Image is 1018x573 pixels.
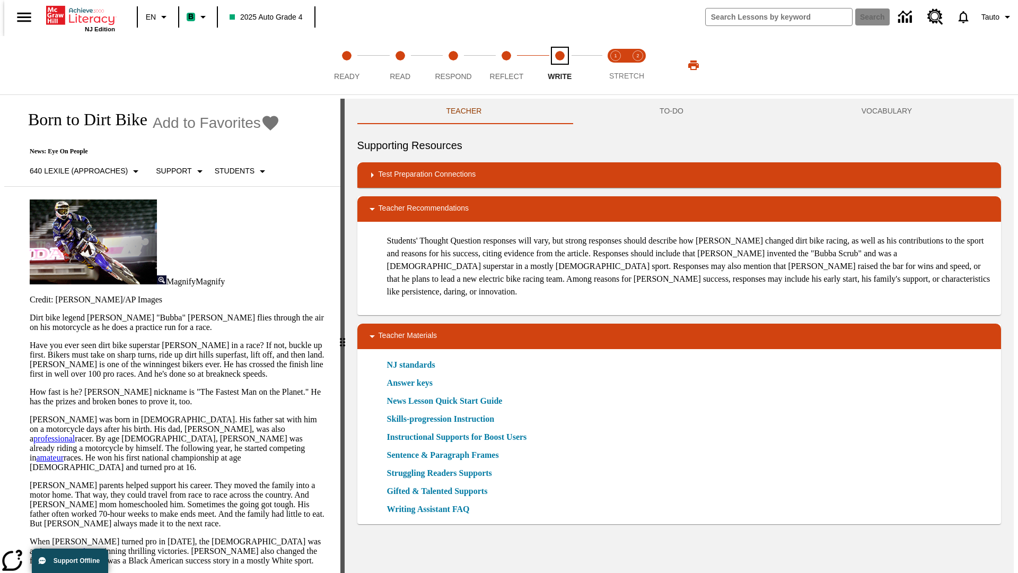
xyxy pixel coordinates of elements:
a: Skills-progression Instruction, Will open in new browser window or tab [387,413,495,426]
a: Notifications [950,3,977,31]
p: [PERSON_NAME] parents helped support his career. They moved the family into a motor home. That wa... [30,481,328,528]
span: Write [548,72,572,81]
button: Support Offline [32,549,108,573]
img: Magnify [157,275,166,284]
p: When [PERSON_NAME] turned pro in [DATE], the [DEMOGRAPHIC_DATA] was an instant , winning thrillin... [30,537,328,566]
div: Test Preparation Connections [357,162,1001,188]
p: Students [215,166,254,177]
span: Reflect [490,72,524,81]
button: Print [677,56,710,75]
p: Dirt bike legend [PERSON_NAME] "Bubba" [PERSON_NAME] flies through the air on his motorcycle as h... [30,313,328,332]
span: B [188,10,194,23]
div: Teacher Materials [357,324,1001,349]
p: Teacher Materials [379,330,437,343]
h1: Born to Dirt Bike [17,110,147,129]
a: NJ standards [387,359,442,371]
a: Sentence & Paragraph Frames, Will open in new browser window or tab [387,449,499,462]
button: Select Lexile, 640 Lexile (Approaches) [25,162,146,181]
div: Press Enter or Spacebar and then press right and left arrow keys to move the slider [340,99,345,573]
span: EN [146,12,156,23]
p: Teacher Recommendations [379,203,469,215]
span: 2025 Auto Grade 4 [230,12,303,23]
text: 1 [614,53,617,58]
a: professional [33,434,75,443]
span: Tauto [981,12,999,23]
p: Students' Thought Question responses will vary, but strong responses should describe how [PERSON_... [387,235,993,298]
button: Ready step 1 of 5 [316,36,378,94]
button: Stretch Read step 1 of 2 [600,36,631,94]
span: Ready [334,72,359,81]
button: Respond step 3 of 5 [423,36,484,94]
img: Motocross racer James Stewart flies through the air on his dirt bike. [30,199,157,284]
a: sensation [63,546,94,555]
p: How fast is he? [PERSON_NAME] nickname is "The Fastest Man on the Planet." He has the prizes and ... [30,387,328,406]
span: Magnify [166,277,196,286]
p: Test Preparation Connections [379,169,476,181]
div: Home [46,4,115,32]
a: Answer keys, Will open in new browser window or tab [387,377,433,389]
span: STRETCH [609,72,644,80]
button: Teacher [357,99,571,124]
span: Respond [435,72,471,81]
button: Write step 5 of 5 [529,36,591,94]
button: Add to Favorites - Born to Dirt Bike [153,114,280,132]
span: Magnify [196,277,225,286]
a: Resource Center, Will open in new tab [921,3,950,31]
a: News Lesson Quick Start Guide, Will open in new browser window or tab [387,395,503,407]
p: Credit: [PERSON_NAME]/AP Images [30,295,328,305]
div: Instructional Panel Tabs [357,99,1001,124]
h6: Supporting Resources [357,137,1001,154]
a: Instructional Supports for Boost Users, Will open in new browser window or tab [387,431,527,444]
button: Select Student [210,162,273,181]
button: Reflect step 4 of 5 [476,36,537,94]
span: NJ Edition [85,26,115,32]
p: 640 Lexile (Approaches) [30,166,128,177]
button: Profile/Settings [977,7,1018,27]
input: search field [706,8,852,25]
a: amateur [36,453,64,462]
div: reading [4,99,340,568]
p: [PERSON_NAME] was born in [DEMOGRAPHIC_DATA]. His father sat with him on a motorcycle days after ... [30,415,328,472]
button: Open side menu [8,2,40,33]
button: VOCABULARY [773,99,1001,124]
button: TO-DO [571,99,773,124]
div: Teacher Recommendations [357,196,1001,222]
button: Scaffolds, Support [152,162,210,181]
p: Have you ever seen dirt bike superstar [PERSON_NAME] in a race? If not, buckle up first. Bikers m... [30,341,328,379]
span: Add to Favorites [153,115,261,132]
button: Stretch Respond step 2 of 2 [622,36,653,94]
div: activity [345,99,1014,573]
button: Boost Class color is mint green. Change class color [182,7,214,27]
button: Language: EN, Select a language [141,7,175,27]
a: Data Center [892,3,921,32]
p: News: Eye On People [17,147,280,155]
text: 2 [636,53,639,58]
button: Read step 2 of 5 [369,36,431,94]
span: Support Offline [54,557,100,565]
p: Support [156,166,191,177]
span: Read [390,72,410,81]
a: Gifted & Talented Supports [387,485,494,498]
a: Writing Assistant FAQ [387,503,476,516]
a: Struggling Readers Supports [387,467,498,480]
